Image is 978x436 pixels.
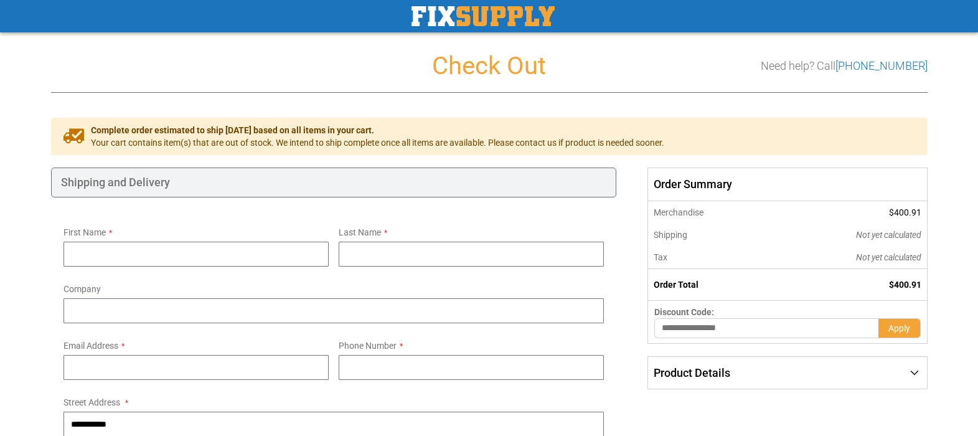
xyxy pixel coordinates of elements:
[63,227,106,237] span: First Name
[647,168,927,201] span: Order Summary
[654,366,730,379] span: Product Details
[411,6,555,26] img: Fix Industrial Supply
[51,52,928,80] h1: Check Out
[856,252,921,262] span: Not yet calculated
[51,168,617,197] div: Shipping and Delivery
[63,341,118,351] span: Email Address
[63,397,120,407] span: Street Address
[888,323,910,333] span: Apply
[411,6,555,26] a: store logo
[91,136,664,149] span: Your cart contains item(s) that are out of stock. We intend to ship complete once all items are a...
[648,246,772,269] th: Tax
[63,284,101,294] span: Company
[835,59,928,72] a: [PHONE_NUMBER]
[856,230,921,240] span: Not yet calculated
[654,280,698,290] strong: Order Total
[339,341,397,351] span: Phone Number
[91,124,664,136] span: Complete order estimated to ship [DATE] based on all items in your cart.
[889,280,921,290] span: $400.91
[761,60,928,72] h3: Need help? Call
[889,207,921,217] span: $400.91
[648,201,772,224] th: Merchandise
[654,230,687,240] span: Shipping
[878,318,921,338] button: Apply
[339,227,381,237] span: Last Name
[654,307,714,317] span: Discount Code:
